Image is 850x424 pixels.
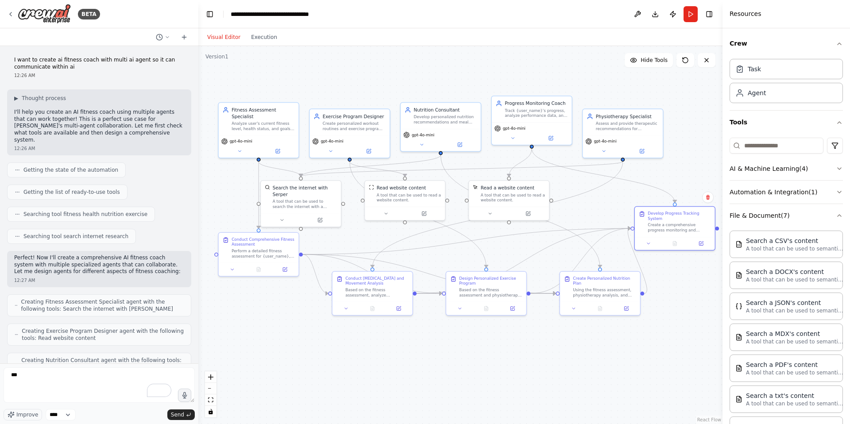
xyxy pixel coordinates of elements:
[634,206,715,251] div: Develop Progress Tracking SystemCreate a comprehensive progress monitoring and coaching system fo...
[332,271,413,316] div: Conduct [MEDICAL_DATA] and Movement AnalysisBased on the fitness assessment, analyze {user_name}'...
[529,149,678,203] g: Edge from 9850d890-4b18-417d-b8c0-75876e84f31f to cce62eb3-f7aa-4dfa-8fc5-20e204a9ca9f
[14,109,184,143] p: I'll help you create an AI fitness coach using multiple agents that can work together! This is a ...
[205,371,216,417] div: React Flow controls
[573,276,636,286] div: Create Personalized Nutrition Plan
[246,32,282,42] button: Execution
[735,365,742,372] img: PDFSearchTool
[437,155,603,267] g: Edge from 126cf710-14ed-4591-a565-6ecd91d6d3a2 to 14e54628-1856-42d7-9e71-da5ec77c748c
[730,111,843,134] button: Tools
[232,107,294,119] div: Fitness Assessment Specialist
[14,72,184,79] div: 12:26 AM
[274,266,296,274] button: Open in side panel
[23,166,118,173] span: Getting the state of the automation
[303,251,556,297] g: Edge from 1ac767fe-ac5b-41f6-9658-2499d1b090a2 to 14e54628-1856-42d7-9e71-da5ec77c748c
[218,102,299,158] div: Fitness Assessment SpecialistAnalyze user's current fitness level, health status, and goals to cr...
[171,411,184,418] span: Send
[623,147,660,155] button: Open in side panel
[746,400,843,407] p: A tool that can be used to semantic search a query from a txt's content.
[735,303,742,310] img: JSONSearchTool
[746,360,843,369] div: Search a PDF's content
[230,139,252,144] span: gpt-4o-mini
[748,65,761,73] div: Task
[746,391,843,400] div: Search a txt's content
[23,189,120,196] span: Getting the list of ready-to-use tools
[303,251,328,297] g: Edge from 1ac767fe-ac5b-41f6-9658-2499d1b090a2 to 4771a2bb-309b-4c49-9eae-509f46018d85
[748,89,766,97] div: Agent
[23,233,128,240] span: Searching tool search internet research
[14,57,184,70] p: I want to create ai fitness coach with multi ai agent so it can communicate within ai
[297,155,444,176] g: Edge from 126cf710-14ed-4591-a565-6ecd91d6d3a2 to 781ec183-7326-41c6-b5e6-51080941bea6
[702,192,714,203] button: Delete node
[273,199,337,210] div: A tool that can be used to search the internet with a search_query. Supports different search typ...
[345,276,408,286] div: Conduct [MEDICAL_DATA] and Movement Analysis
[746,298,843,307] div: Search a JSON's content
[369,185,374,190] img: ScrapeWebsiteTool
[400,102,482,152] div: Nutrition ConsultantDevelop personalized nutrition recommendations and meal plans that complement...
[746,267,843,276] div: Search a DOCX's content
[202,32,246,42] button: Visual Editor
[503,126,525,131] span: gpt-4o-mini
[309,108,390,158] div: Exercise Program DesignerCreate personalized workout routines and exercise programs based on {use...
[735,334,742,341] img: MDXSearchTool
[703,8,715,20] button: Hide right sidebar
[18,4,71,24] img: Logo
[350,147,387,155] button: Open in side panel
[472,305,500,312] button: No output available
[412,132,434,138] span: gpt-4o-mini
[560,271,641,316] div: Create Personalized Nutrition PlanUsing the fitness assessment, physiotherapy analysis, and exerc...
[369,162,626,267] g: Edge from 08f27fc9-0edc-4ed1-aed6-9ede0f72aaf9 to 4771a2bb-309b-4c49-9eae-509f46018d85
[245,266,272,274] button: No output available
[387,305,410,312] button: Open in side panel
[4,367,195,403] textarea: To enrich screen reader interactions, please activate Accessibility in Grammarly extension settings
[178,389,191,402] button: Click to speak your automation idea
[16,411,38,418] span: Improve
[596,113,659,120] div: Physiotherapy Specialist
[746,369,843,376] p: A tool that can be used to semantic search a query from a PDF's content.
[481,193,545,203] div: A tool that can be used to read a website content.
[501,305,523,312] button: Open in side panel
[205,383,216,394] button: zoom out
[624,225,651,297] g: Edge from 14e54628-1856-42d7-9e71-da5ec77c748c to cce62eb3-f7aa-4dfa-8fc5-20e204a9ca9f
[205,394,216,406] button: fit view
[730,55,843,110] div: Crew
[459,287,522,298] div: Based on the fitness assessment and physiotherapy analysis, create a detailed, progressive exerci...
[730,157,843,180] button: AI & Machine Learning(4)
[297,162,626,177] g: Edge from 08f27fc9-0edc-4ed1-aed6-9ede0f72aaf9 to 781ec183-7326-41c6-b5e6-51080941bea6
[255,162,304,177] g: Edge from 51ba9ce1-ee47-427e-b329-ce0abbe95098 to 781ec183-7326-41c6-b5e6-51080941bea6
[323,113,386,120] div: Exercise Program Designer
[345,287,408,298] div: Based on the fitness assessment, analyze {user_name}'s reported muscle pains, movement limitation...
[259,147,296,155] button: Open in side panel
[377,193,441,203] div: A tool that can be used to read a website content.
[730,181,843,204] button: Automation & Integration(1)
[735,241,742,248] img: CSVSearchTool
[648,222,711,233] div: Create a comprehensive progress monitoring and coaching system for {user_name} based on their ass...
[648,211,711,221] div: Develop Progress Tracking System
[14,95,18,102] span: ▶
[510,210,546,218] button: Open in side panel
[14,277,184,284] div: 12:27 AM
[586,305,614,312] button: No output available
[746,276,843,283] p: A tool that can be used to semantic search a query from a DOCX's content.
[406,210,442,218] button: Open in side panel
[746,338,843,345] p: A tool that can be used to semantic search a query from a MDX's content.
[364,180,446,221] div: ScrapeWebsiteToolRead website contentA tool that can be used to read a website content.
[459,276,522,286] div: Design Personalized Exercise Program
[205,53,228,60] div: Version 1
[661,239,688,247] button: No output available
[21,357,184,371] span: Creating Nutrition Consultant agent with the following tools: Search the internet with [PERSON_NAME]
[78,9,100,19] div: BETA
[530,225,630,297] g: Edge from 976882f2-f655-4780-ba1d-70f4127da2ca to cce62eb3-f7aa-4dfa-8fc5-20e204a9ca9f
[23,211,147,218] span: Searching tool fitness health nutrition exercise
[346,162,489,267] g: Edge from b064039c-88b8-483a-a23e-6fd372113709 to 976882f2-f655-4780-ba1d-70f4127da2ca
[14,254,184,275] p: Perfect! Now I'll create a comprehensive AI fitness coach system with multiple specialized agents...
[321,139,343,144] span: gpt-4o-mini
[505,108,568,119] div: Track {user_name}'s progress, analyze performance data, and provide ongoing motivation and adjust...
[746,329,843,338] div: Search a MDX's content
[468,180,550,221] div: ScrapeElementFromWebsiteToolRead a website contentA tool that can be used to read a website content.
[625,53,673,67] button: Hide Tools
[359,305,386,312] button: No output available
[690,239,712,247] button: Open in side panel
[573,287,636,298] div: Using the fitness assessment, physiotherapy analysis, and exercise program information, develop a...
[533,134,569,142] button: Open in side panel
[377,185,426,191] div: Read website content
